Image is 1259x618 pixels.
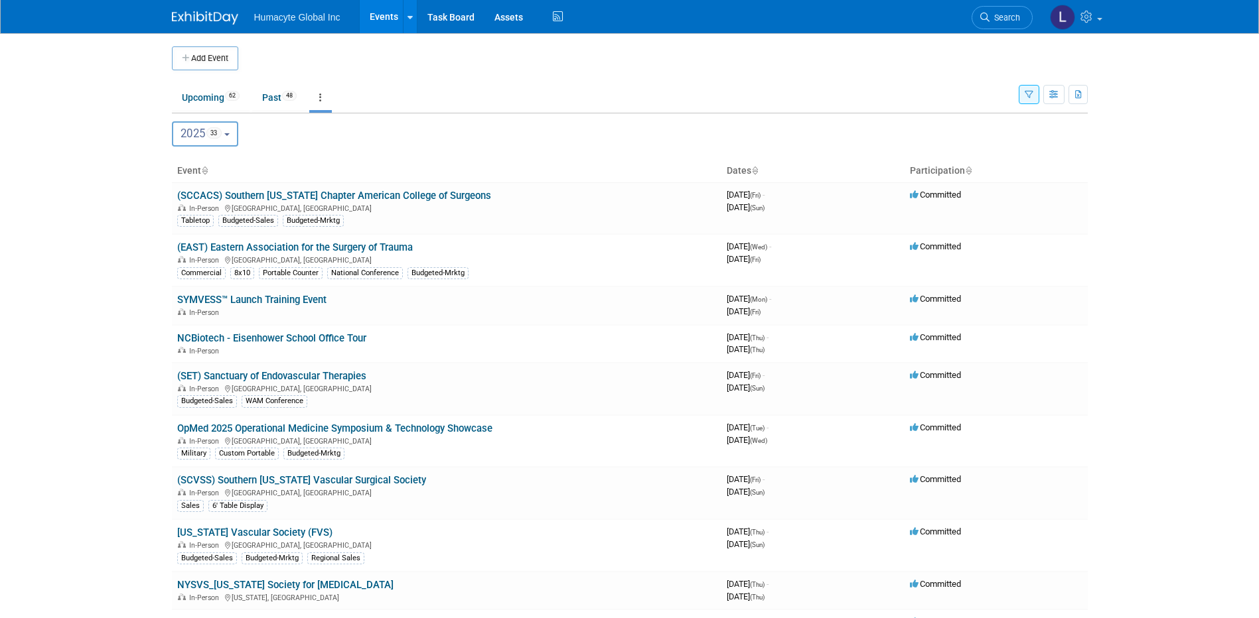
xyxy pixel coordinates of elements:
span: [DATE] [727,579,769,589]
a: NCBiotech - Eisenhower School Office Tour [177,332,366,344]
span: (Fri) [750,308,761,316]
span: Committed [910,422,961,432]
span: [DATE] [727,306,761,316]
div: [GEOGRAPHIC_DATA], [GEOGRAPHIC_DATA] [177,487,716,497]
span: Humacyte Global Inc [254,12,340,23]
div: [US_STATE], [GEOGRAPHIC_DATA] [177,591,716,602]
span: In-Person [189,541,223,550]
a: Upcoming62 [172,85,250,110]
button: Add Event [172,46,238,70]
span: [DATE] [727,526,769,536]
img: In-Person Event [178,204,186,211]
div: Commercial [177,267,226,279]
span: (Tue) [750,424,765,432]
img: In-Person Event [178,256,186,263]
span: [DATE] [727,254,761,264]
div: 6' Table Display [208,500,267,512]
div: WAM Conference [242,395,307,407]
div: [GEOGRAPHIC_DATA], [GEOGRAPHIC_DATA] [177,539,716,550]
span: In-Person [189,385,223,393]
span: - [763,370,765,380]
th: Dates [721,160,905,182]
a: Sort by Participation Type [965,165,972,176]
span: [DATE] [727,294,771,304]
div: Budgeted-Mrktg [407,267,469,279]
img: In-Person Event [178,437,186,444]
span: - [763,190,765,200]
span: 2025 [181,127,222,140]
span: Search [990,13,1020,23]
span: (Sun) [750,489,765,496]
span: - [763,474,765,484]
div: Budgeted-Sales [177,552,237,564]
div: [GEOGRAPHIC_DATA], [GEOGRAPHIC_DATA] [177,435,716,446]
span: [DATE] [727,474,765,484]
span: In-Person [189,437,223,446]
div: Sales [177,500,204,512]
span: 48 [282,91,297,101]
span: Committed [910,332,961,342]
a: Sort by Event Name [201,165,208,176]
a: Past48 [252,85,307,110]
div: Regional Sales [307,552,364,564]
img: ExhibitDay [172,11,238,25]
span: [DATE] [727,383,765,393]
a: Search [972,6,1033,29]
a: (EAST) Eastern Association for the Surgery of Trauma [177,241,413,253]
span: (Sun) [750,204,765,212]
span: [DATE] [727,344,765,354]
a: (SCCACS) Southern [US_STATE] Chapter American College of Surgeons [177,190,491,202]
span: Committed [910,190,961,200]
a: NYSVS_[US_STATE] Society for [MEDICAL_DATA] [177,579,394,591]
span: - [769,241,771,251]
span: - [767,579,769,589]
span: (Mon) [750,296,767,303]
span: (Wed) [750,437,767,444]
a: [US_STATE] Vascular Society (FVS) [177,526,333,538]
span: In-Person [189,308,223,317]
span: [DATE] [727,190,765,200]
span: Committed [910,241,961,251]
div: Custom Portable [215,448,279,460]
button: 202533 [172,121,239,147]
img: In-Person Event [178,593,186,600]
div: Tabletop [177,215,214,227]
div: Budgeted-Mrktg [283,448,344,460]
img: In-Person Event [178,347,186,353]
a: SYMVESS™ Launch Training Event [177,294,327,306]
span: In-Person [189,256,223,265]
a: OpMed 2025 Operational Medicine Symposium & Technology Showcase [177,422,492,434]
span: [DATE] [727,332,769,342]
span: [DATE] [727,539,765,549]
span: [DATE] [727,591,765,601]
span: - [767,332,769,342]
span: (Sun) [750,541,765,548]
div: Portable Counter [259,267,323,279]
img: In-Person Event [178,541,186,548]
span: Committed [910,526,961,536]
span: (Thu) [750,346,765,353]
span: (Fri) [750,256,761,263]
span: 33 [206,127,222,139]
a: (SCVSS) Southern [US_STATE] Vascular Surgical Society [177,474,426,486]
span: (Fri) [750,476,761,483]
img: Linda Hamilton [1050,5,1075,30]
span: (Thu) [750,528,765,536]
span: (Wed) [750,243,767,251]
span: In-Person [189,347,223,355]
span: In-Person [189,489,223,497]
span: Committed [910,294,961,304]
a: (SET) Sanctuary of Endovascular Therapies [177,370,366,382]
div: Budgeted-Mrktg [283,215,344,227]
span: (Thu) [750,334,765,341]
span: Committed [910,474,961,484]
div: [GEOGRAPHIC_DATA], [GEOGRAPHIC_DATA] [177,254,716,265]
span: [DATE] [727,487,765,497]
div: [GEOGRAPHIC_DATA], [GEOGRAPHIC_DATA] [177,383,716,393]
span: Committed [910,579,961,589]
img: In-Person Event [178,489,186,495]
span: 62 [225,91,240,101]
span: - [767,422,769,432]
th: Event [172,160,721,182]
div: Military [177,448,210,460]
